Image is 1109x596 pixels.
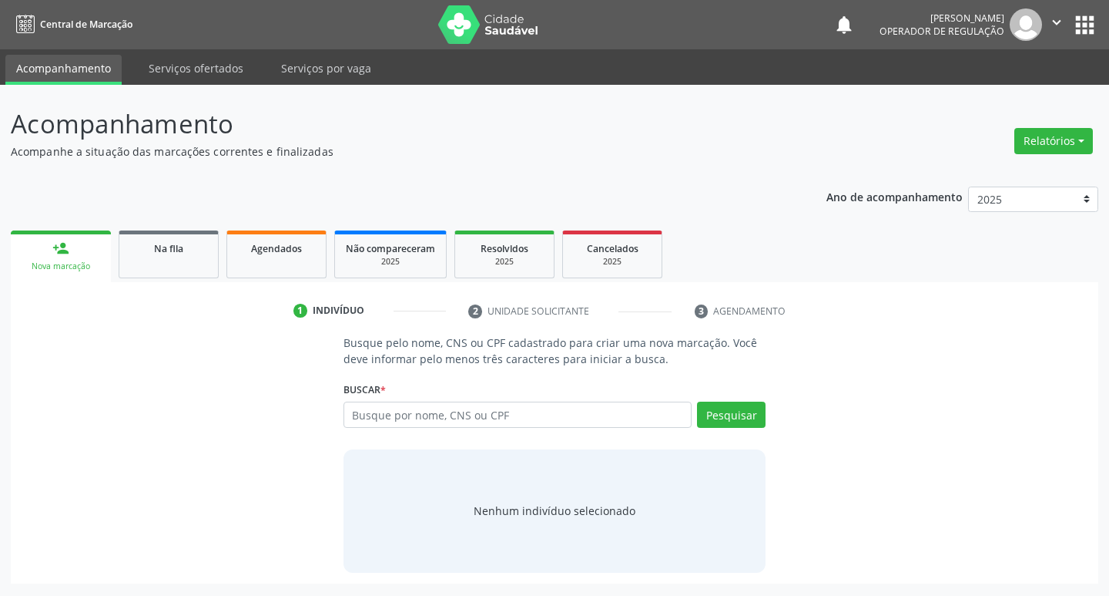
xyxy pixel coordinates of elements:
[833,14,855,35] button: notifications
[1014,128,1093,154] button: Relatórios
[52,240,69,257] div: person_add
[1010,8,1042,41] img: img
[138,55,254,82] a: Serviços ofertados
[481,242,528,255] span: Resolvidos
[346,256,435,268] div: 2025
[466,256,543,268] div: 2025
[154,242,183,255] span: Na fila
[574,256,651,268] div: 2025
[270,55,382,82] a: Serviços por vaga
[1071,12,1098,39] button: apps
[343,335,766,367] p: Busque pelo nome, CNS ou CPF cadastrado para criar uma nova marcação. Você deve informar pelo men...
[1042,8,1071,41] button: 
[11,143,772,160] p: Acompanhe a situação das marcações correntes e finalizadas
[11,12,132,37] a: Central de Marcação
[5,55,122,85] a: Acompanhamento
[879,12,1004,25] div: [PERSON_NAME]
[697,402,766,428] button: Pesquisar
[343,378,386,402] label: Buscar
[22,261,100,272] div: Nova marcação
[343,402,692,428] input: Busque por nome, CNS ou CPF
[826,187,963,206] p: Ano de acompanhamento
[40,18,132,31] span: Central de Marcação
[879,25,1004,38] span: Operador de regulação
[346,242,435,255] span: Não compareceram
[1048,14,1065,31] i: 
[293,304,307,318] div: 1
[474,503,635,519] div: Nenhum indivíduo selecionado
[313,304,364,318] div: Indivíduo
[251,242,302,255] span: Agendados
[11,105,772,143] p: Acompanhamento
[587,242,638,255] span: Cancelados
